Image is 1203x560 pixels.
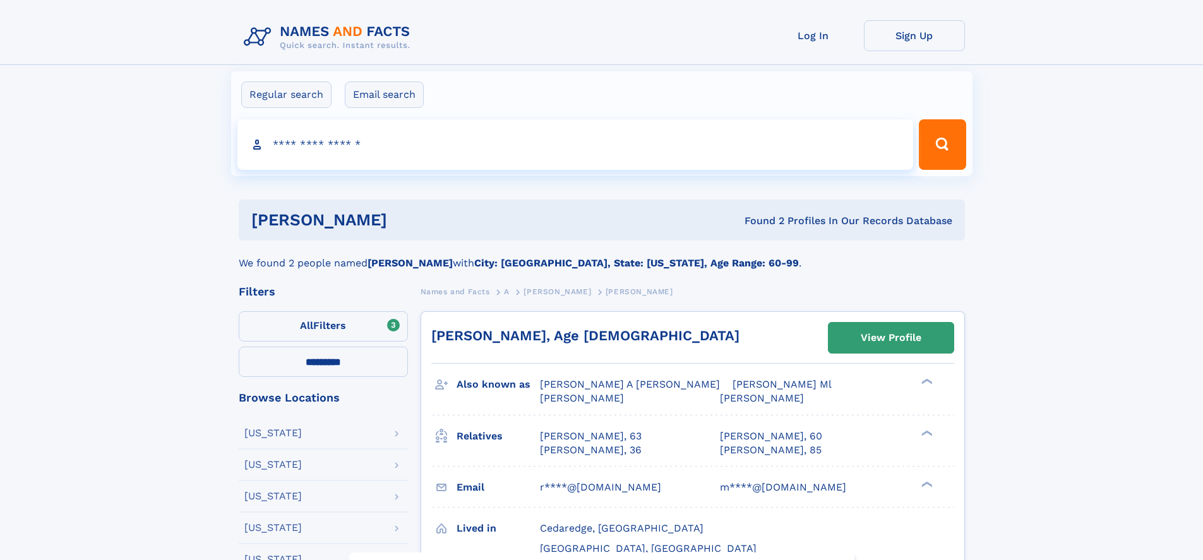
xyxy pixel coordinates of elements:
[606,287,673,296] span: [PERSON_NAME]
[720,443,822,457] a: [PERSON_NAME], 85
[251,212,566,228] h1: [PERSON_NAME]
[457,477,540,498] h3: Email
[540,443,642,457] a: [PERSON_NAME], 36
[239,311,408,342] label: Filters
[918,378,933,386] div: ❯
[239,392,408,403] div: Browse Locations
[918,480,933,488] div: ❯
[504,287,510,296] span: A
[431,328,739,343] a: [PERSON_NAME], Age [DEMOGRAPHIC_DATA]
[540,542,757,554] span: [GEOGRAPHIC_DATA], [GEOGRAPHIC_DATA]
[829,323,954,353] a: View Profile
[237,119,914,170] input: search input
[239,241,965,271] div: We found 2 people named with .
[861,323,921,352] div: View Profile
[300,319,313,331] span: All
[474,257,799,269] b: City: [GEOGRAPHIC_DATA], State: [US_STATE], Age Range: 60-99
[540,522,703,534] span: Cedaredge, [GEOGRAPHIC_DATA]
[457,518,540,539] h3: Lived in
[524,287,591,296] span: [PERSON_NAME]
[733,378,832,390] span: [PERSON_NAME] Ml
[540,392,624,404] span: [PERSON_NAME]
[566,214,952,228] div: Found 2 Profiles In Our Records Database
[540,429,642,443] a: [PERSON_NAME], 63
[368,257,453,269] b: [PERSON_NAME]
[457,426,540,447] h3: Relatives
[239,286,408,297] div: Filters
[345,81,424,108] label: Email search
[244,428,302,438] div: [US_STATE]
[763,20,864,51] a: Log In
[421,283,490,299] a: Names and Facts
[244,523,302,533] div: [US_STATE]
[241,81,332,108] label: Regular search
[524,283,591,299] a: [PERSON_NAME]
[239,20,421,54] img: Logo Names and Facts
[720,429,822,443] a: [PERSON_NAME], 60
[244,460,302,470] div: [US_STATE]
[864,20,965,51] a: Sign Up
[504,283,510,299] a: A
[244,491,302,501] div: [US_STATE]
[919,119,966,170] button: Search Button
[918,429,933,437] div: ❯
[720,392,804,404] span: [PERSON_NAME]
[457,374,540,395] h3: Also known as
[540,378,720,390] span: [PERSON_NAME] A [PERSON_NAME]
